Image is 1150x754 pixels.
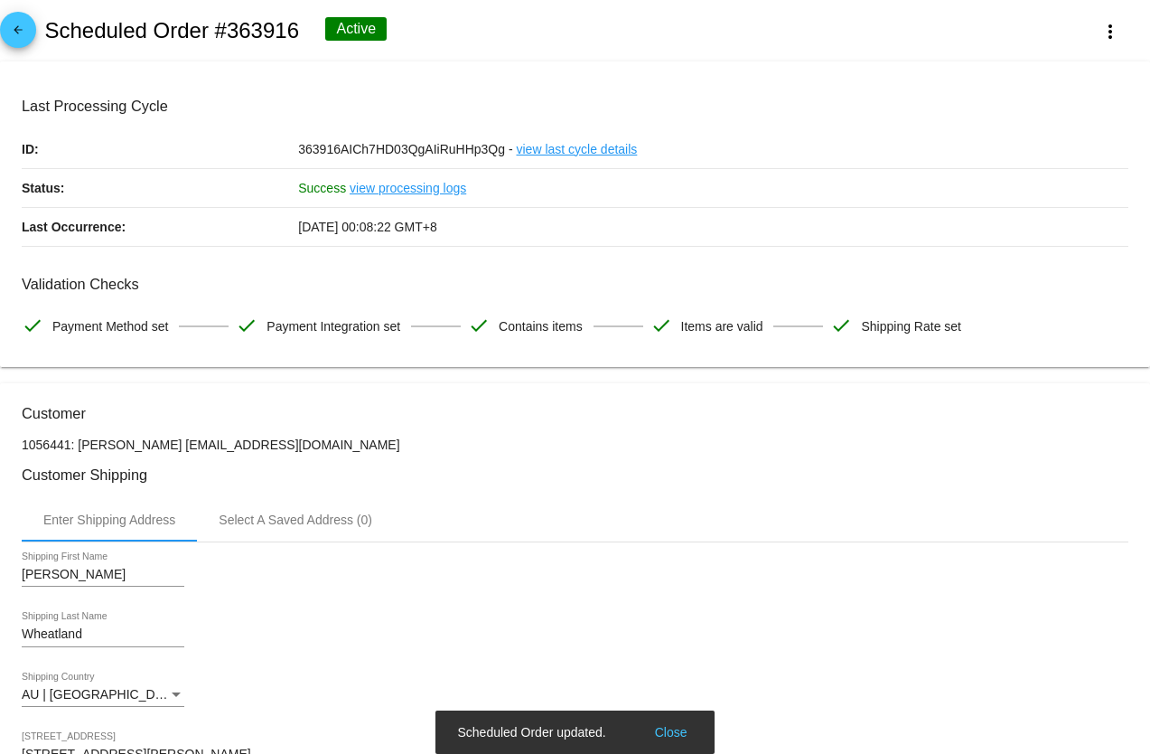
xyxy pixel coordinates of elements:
span: 363916AICh7HD03QgAIiRuHHp3Qg - [298,142,512,156]
span: Success [298,181,346,195]
a: view processing logs [350,169,466,207]
input: Shipping Last Name [22,627,184,642]
span: Payment Integration set [266,307,400,345]
h2: Scheduled Order #363916 [44,18,299,43]
mat-icon: check [236,315,257,336]
button: Close [650,723,693,741]
h3: Last Processing Cycle [22,98,1128,115]
div: Select A Saved Address (0) [219,513,372,527]
mat-icon: arrow_back [7,24,29,45]
span: Items are valid [681,307,763,345]
a: view last cycle details [517,130,638,168]
input: Shipping First Name [22,568,184,582]
simple-snack-bar: Scheduled Order updated. [457,723,692,741]
h3: Validation Checks [22,276,1128,293]
p: ID: [22,130,298,168]
div: Active [325,17,387,41]
span: Payment Method set [52,307,168,345]
mat-icon: check [650,315,672,336]
mat-icon: more_vert [1099,21,1121,42]
p: Status: [22,169,298,207]
h3: Customer Shipping [22,467,1128,484]
span: [DATE] 00:08:22 GMT+8 [298,220,436,234]
h3: Customer [22,405,1128,422]
p: Last Occurrence: [22,208,298,246]
span: Shipping Rate set [861,307,961,345]
div: Enter Shipping Address [43,513,175,527]
mat-icon: check [830,315,852,336]
span: Contains items [499,307,583,345]
p: 1056441: [PERSON_NAME] [EMAIL_ADDRESS][DOMAIN_NAME] [22,438,1128,452]
span: AU | [GEOGRAPHIC_DATA] [22,687,182,702]
mat-icon: check [468,315,490,336]
mat-icon: check [22,315,43,336]
mat-select: Shipping Country [22,688,184,702]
